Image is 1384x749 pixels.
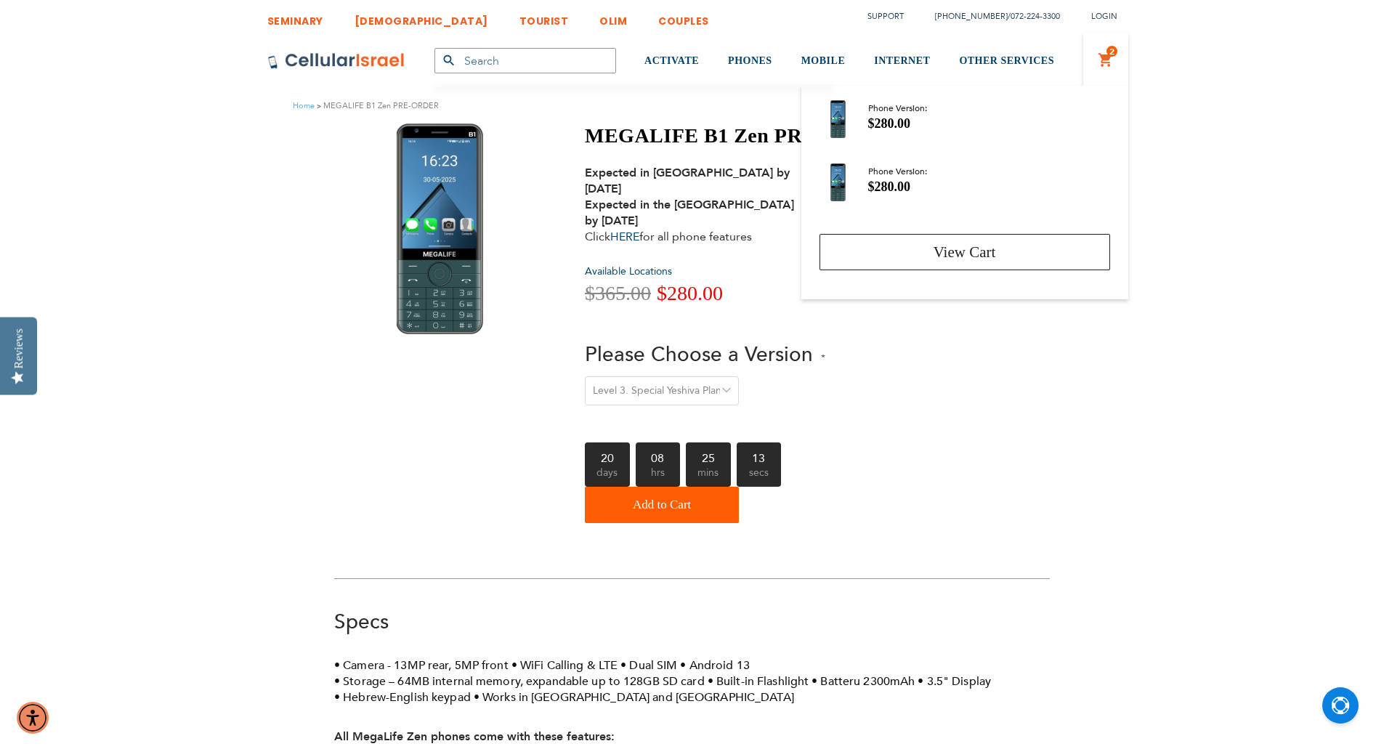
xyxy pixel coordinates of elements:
[657,282,723,304] span: $280.00
[397,124,483,334] img: MEGALIFE B1 Zen PRE-ORDER
[334,729,615,745] strong: All MegaLife Zen phones come with these features:
[868,163,927,179] dt: Phone Version
[585,442,630,464] b: 20
[585,282,651,304] span: $365.00
[874,34,930,89] a: INTERNET
[585,341,813,368] span: Please Choose a Version
[737,464,782,487] span: secs
[918,673,991,689] li: 3.5" Display
[511,657,618,673] li: WiFi Calling & LTE
[585,165,810,245] div: Click for all phone features
[935,11,1008,22] a: [PHONE_NUMBER]
[610,229,639,245] a: HERE
[658,4,709,31] a: COUPLES
[585,464,630,487] span: days
[1091,11,1117,22] span: Login
[355,4,488,31] a: [DEMOGRAPHIC_DATA]
[267,4,323,31] a: SEMINARY
[599,4,627,31] a: OLIM
[920,6,1060,27] li: /
[867,11,904,22] a: Support
[633,490,691,519] span: Add to Cart
[830,163,846,201] img: MEGALIFE B1 Zen PRE-ORDER
[636,442,681,464] b: 08
[1098,52,1114,69] a: 2
[686,464,731,487] span: mins
[959,55,1054,66] span: OTHER SERVICES
[680,657,749,673] li: Android 13
[585,165,794,229] strong: Expected in [GEOGRAPHIC_DATA] by [DATE] Expected in the [GEOGRAPHIC_DATA] by [DATE]
[868,100,927,116] dt: Phone Version
[585,331,899,523] form: Add to Cart
[519,4,569,31] a: TOURIST
[434,48,616,73] input: Search
[1109,46,1114,57] span: 2
[737,442,782,464] b: 13
[1011,11,1060,22] a: 072-224-3300
[644,34,699,89] a: ACTIVATE
[644,55,699,66] span: ACTIVATE
[801,55,846,66] span: MOBILE
[585,264,672,278] a: Available Locations
[959,34,1054,89] a: OTHER SERVICES
[293,100,315,111] a: Home
[334,689,471,705] li: Hebrew-English keypad
[17,702,49,734] div: Accessibility Menu
[812,673,915,689] li: Batteru 2300mAh
[830,100,846,138] img: MEGALIFE B1 Zen PRE-ORDER
[585,124,899,148] h1: MEGALIFE B1 Zen PRE-ORDER
[636,464,681,487] span: hrs
[801,34,846,89] a: MOBILE
[686,442,731,464] b: 25
[874,55,930,66] span: INTERNET
[474,689,794,705] li: Works in [GEOGRAPHIC_DATA] and [GEOGRAPHIC_DATA]
[334,608,389,636] a: Specs
[820,100,857,138] a: MEGALIFE B1 Zen PRE-ORDER
[12,328,25,368] div: Reviews
[820,234,1110,270] a: View Cart
[868,116,911,131] span: $280.00
[728,55,772,66] span: PHONES
[868,179,911,194] span: $280.00
[820,163,857,201] a: MEGALIFE B1 Zen PRE-ORDER
[708,673,809,689] li: Built-in Flashlight
[334,673,705,689] li: Storage – 64MB internal memory, expandable up to 128GB SD card
[334,657,509,673] li: Camera - 13MP rear, 5MP front
[934,243,996,261] span: View Cart
[267,52,405,70] img: Cellular Israel Logo
[315,99,439,113] li: MEGALIFE B1 Zen PRE-ORDER
[585,487,739,523] button: Add to Cart
[728,34,772,89] a: PHONES
[620,657,677,673] li: Dual SIM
